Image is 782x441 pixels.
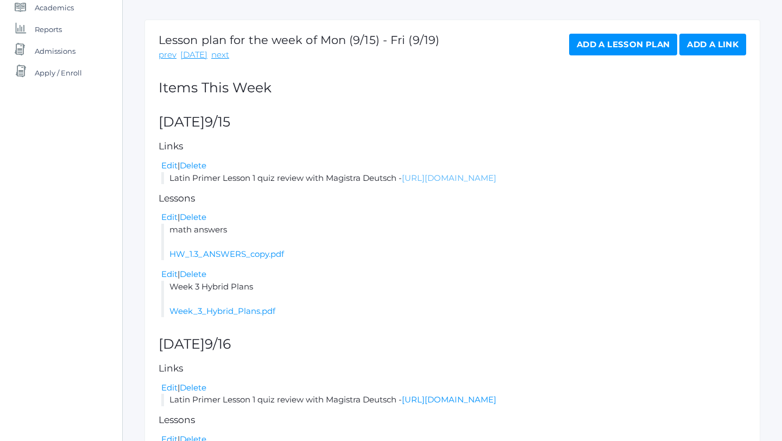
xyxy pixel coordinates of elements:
[161,382,178,393] a: Edit
[161,268,746,281] div: |
[161,212,178,222] a: Edit
[180,382,206,393] a: Delete
[159,141,746,152] h5: Links
[402,173,496,183] a: [URL][DOMAIN_NAME]
[159,49,176,61] a: prev
[159,337,746,352] h2: [DATE]
[161,394,746,406] li: Latin Primer Lesson 1 quiz review with Magistra Deutsch -
[161,382,746,394] div: |
[161,281,746,318] li: Week 3 Hybrid Plans
[180,49,207,61] a: [DATE]
[159,34,439,46] h1: Lesson plan for the week of Mon (9/15) - Fri (9/19)
[205,114,230,130] span: 9/15
[402,394,496,405] a: [URL][DOMAIN_NAME]
[159,115,746,130] h2: [DATE]
[35,62,82,84] span: Apply / Enroll
[180,160,206,171] a: Delete
[35,18,62,40] span: Reports
[161,224,746,261] li: math answers
[159,415,746,425] h5: Lessons
[159,363,746,374] h5: Links
[169,249,284,259] a: HW_1.3_ANSWERS_copy.pdf
[205,336,231,352] span: 9/16
[161,269,178,279] a: Edit
[180,212,206,222] a: Delete
[169,306,275,316] a: Week_3_Hybrid_Plans.pdf
[161,160,178,171] a: Edit
[679,34,746,55] a: Add a Link
[161,211,746,224] div: |
[180,269,206,279] a: Delete
[159,80,746,96] h2: Items This Week
[35,40,75,62] span: Admissions
[159,193,746,204] h5: Lessons
[161,160,746,172] div: |
[211,49,229,61] a: next
[161,172,746,185] li: Latin Primer Lesson 1 quiz review with Magistra Deutsch -
[569,34,677,55] a: Add a Lesson Plan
